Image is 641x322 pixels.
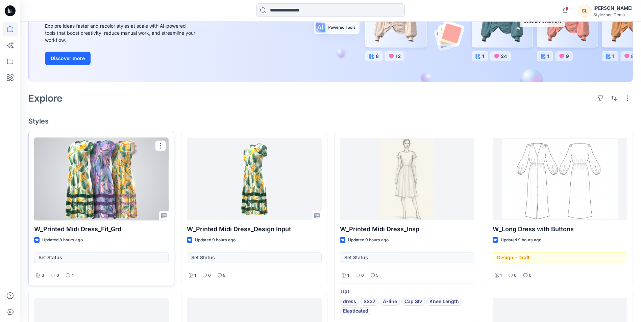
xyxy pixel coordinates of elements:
a: W_Printed Midi Dress_Insp [340,138,474,220]
a: W_Printed Midi Dress_Design Input [187,138,321,220]
a: W_Printed Midi Dress_Fit_Grd [34,138,169,220]
p: 1 [347,272,349,279]
p: 4 [71,272,74,279]
p: W_Printed Midi Dress_Fit_Grd [34,224,169,234]
button: Discover more [45,52,91,65]
p: 0 [56,272,59,279]
p: Updated 9 hours ago [501,237,541,244]
span: SS27 [364,298,375,306]
p: Updated 8 hours ago [42,237,83,244]
p: Tags [340,288,474,295]
a: W_Long Dress with Buttons [493,138,627,220]
div: Explore ideas faster and recolor styles at scale with AI-powered tools that boost creativity, red... [45,22,197,44]
p: 1 [500,272,502,279]
p: 0 [514,272,517,279]
p: 0 [208,272,211,279]
p: 3 [42,272,44,279]
div: [PERSON_NAME] [593,4,633,12]
a: Discover more [45,52,197,65]
p: 0 [529,272,532,279]
span: A-line [383,298,397,306]
h2: Explore [28,93,63,104]
span: Cap Slv [404,298,422,306]
span: dress [343,298,356,306]
p: W_Long Dress with Buttons [493,224,627,234]
span: Knee Length [429,298,459,306]
div: SL [578,5,591,17]
p: 1 [194,272,196,279]
p: Updated 9 hours ago [348,237,389,244]
p: W_Printed Midi Dress_Insp [340,224,474,234]
h4: Styles [28,117,633,125]
p: 5 [376,272,378,279]
span: Elasticated [343,307,368,315]
p: 8 [223,272,226,279]
p: Updated 9 hours ago [195,237,236,244]
p: W_Printed Midi Dress_Design Input [187,224,321,234]
p: 0 [361,272,364,279]
div: Stylezone Demo [593,12,633,17]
